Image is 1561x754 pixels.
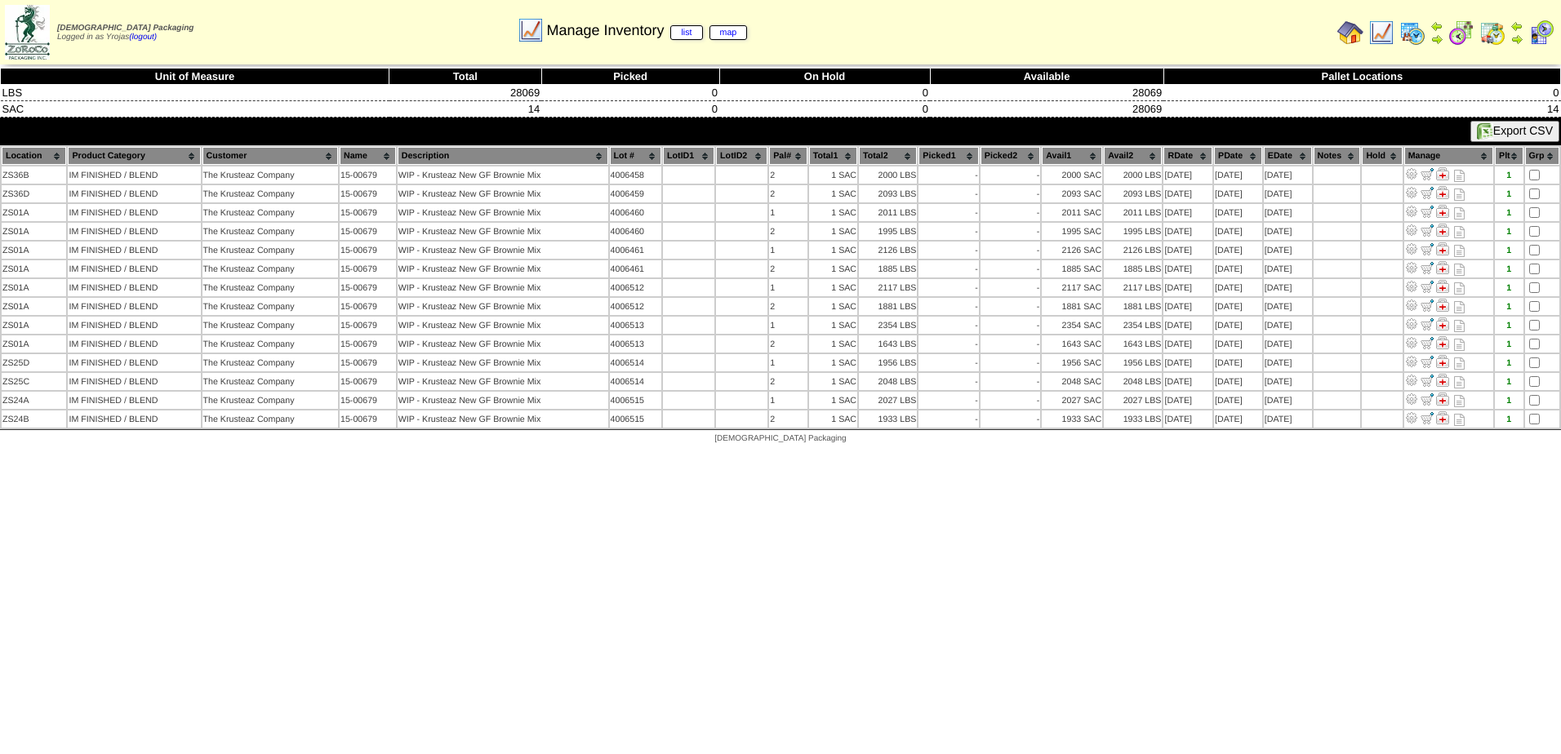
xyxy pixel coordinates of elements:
td: [DATE] [1264,298,1312,315]
td: 15-00679 [340,317,396,334]
th: Pal# [769,147,807,165]
th: On Hold [719,69,930,85]
i: Note [1454,339,1465,351]
i: Note [1454,207,1465,220]
th: Total [389,69,542,85]
td: - [918,242,978,259]
td: 2 [769,223,807,240]
img: Move [1421,186,1434,199]
div: 1 [1496,339,1523,349]
td: 1885 LBS [1104,260,1162,277]
td: 2354 LBS [1104,317,1162,334]
td: - [981,204,1040,221]
img: Manage Hold [1436,317,1449,330]
td: LBS [1,85,389,101]
td: ZS01A [2,223,66,240]
td: 1 SAC [809,279,857,296]
td: - [918,298,978,315]
i: Note [1454,170,1465,182]
td: ZS01A [2,298,66,315]
td: 15-00679 [340,354,396,371]
td: - [981,317,1040,334]
td: [DATE] [1163,223,1212,240]
td: [DATE] [1163,354,1212,371]
td: 2 [769,260,807,277]
button: Export CSV [1470,121,1559,142]
img: calendarblend.gif [1448,20,1474,46]
td: 4006461 [610,242,662,259]
td: WIP - Krusteaz New GF Brownie Mix [398,242,608,259]
td: [DATE] [1163,298,1212,315]
td: [DATE] [1163,242,1212,259]
i: Note [1454,282,1465,295]
td: 15-00679 [340,166,396,184]
div: 1 [1496,227,1523,237]
td: 1 SAC [809,298,857,315]
td: 4006513 [610,335,662,353]
td: ZS36D [2,185,66,202]
td: - [918,317,978,334]
img: calendarprod.gif [1399,20,1425,46]
img: Adjust [1405,224,1418,237]
td: - [981,354,1040,371]
td: 2011 LBS [859,204,917,221]
img: arrowleft.gif [1510,20,1523,33]
td: 2 [769,185,807,202]
img: calendarinout.gif [1479,20,1505,46]
td: 1885 LBS [859,260,917,277]
th: Name [340,147,396,165]
td: - [918,185,978,202]
td: [DATE] [1264,204,1312,221]
td: ZS01A [2,317,66,334]
img: arrowright.gif [1430,33,1443,46]
td: ZS25D [2,354,66,371]
td: [DATE] [1264,279,1312,296]
td: [DATE] [1214,279,1262,296]
td: 1 SAC [809,317,857,334]
td: WIP - Krusteaz New GF Brownie Mix [398,298,608,315]
td: IM FINISHED / BLEND [68,242,200,259]
td: 14 [1163,101,1560,118]
th: Pallet Locations [1163,69,1560,85]
img: Manage Hold [1436,280,1449,293]
td: 1 SAC [809,204,857,221]
td: 2117 SAC [1042,279,1102,296]
td: 2093 LBS [1104,185,1162,202]
i: Note [1454,320,1465,332]
td: - [918,335,978,353]
img: Move [1421,280,1434,293]
td: 1995 LBS [1104,223,1162,240]
td: 0 [719,85,930,101]
td: IM FINISHED / BLEND [68,223,200,240]
div: 1 [1496,283,1523,293]
td: 1 SAC [809,335,857,353]
img: Adjust [1405,242,1418,255]
i: Note [1454,357,1465,370]
td: 0 [1163,85,1560,101]
th: Unit of Measure [1,69,389,85]
img: arrowright.gif [1510,33,1523,46]
td: - [981,260,1040,277]
td: WIP - Krusteaz New GF Brownie Mix [398,204,608,221]
td: 4006513 [610,317,662,334]
td: 2354 SAC [1042,317,1102,334]
td: 14 [389,101,542,118]
td: [DATE] [1214,298,1262,315]
td: IM FINISHED / BLEND [68,166,200,184]
td: [DATE] [1163,317,1212,334]
img: Move [1421,224,1434,237]
th: Hold [1362,147,1402,165]
td: SAC [1,101,389,118]
td: [DATE] [1214,354,1262,371]
td: 2093 LBS [859,185,917,202]
td: - [918,279,978,296]
td: [DATE] [1214,166,1262,184]
td: [DATE] [1163,279,1212,296]
td: 4006514 [610,354,662,371]
th: Location [2,147,66,165]
td: ZS01A [2,242,66,259]
td: 2126 LBS [859,242,917,259]
td: 28069 [930,85,1163,101]
img: Adjust [1405,317,1418,330]
td: 1 SAC [809,185,857,202]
